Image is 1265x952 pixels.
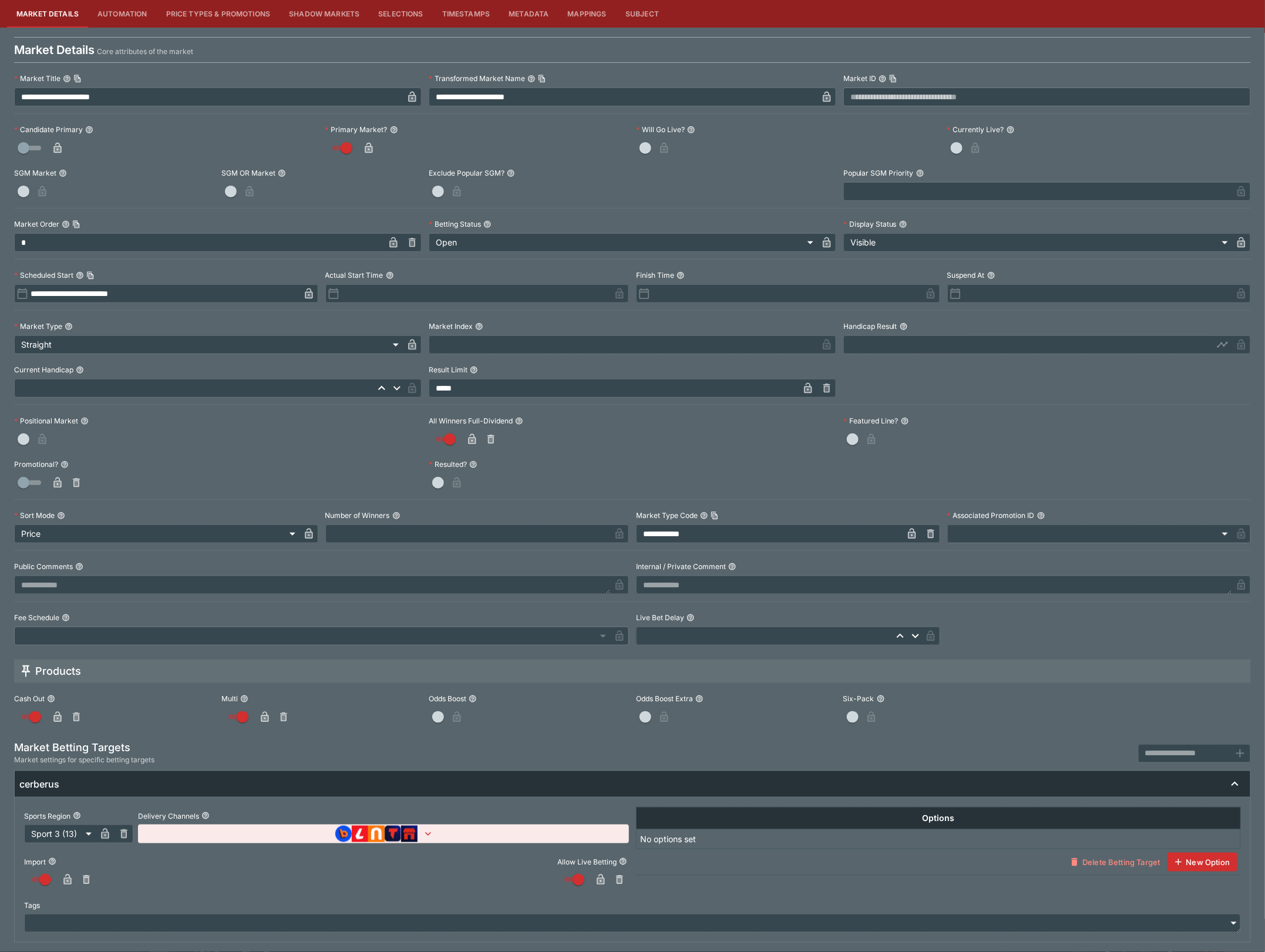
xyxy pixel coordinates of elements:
[1168,853,1237,872] button: New Option
[14,365,73,375] p: Current Handicap
[429,416,513,426] p: All Winners Full-Dividend
[221,694,238,704] p: Multi
[636,510,698,520] p: Market Type Code
[507,169,515,177] button: Exclude Popular SGM?
[14,694,45,704] p: Cash Out
[843,168,914,178] p: Popular SGM Priority
[76,366,84,374] button: Current Handicap
[879,75,887,83] button: Market IDCopy To Clipboard
[636,613,684,623] p: Live Bet Delay
[636,270,674,280] p: Finish Time
[637,808,1241,829] th: Options
[429,73,525,83] p: Transformed Market Name
[72,220,80,228] button: Copy To Clipboard
[325,125,388,134] p: Primary Market?
[14,270,73,280] p: Scheduled Start
[877,695,885,703] button: Six-Pack
[392,512,401,520] button: Number of Winners
[429,219,481,229] p: Betting Status
[14,321,62,331] p: Market Type
[48,857,56,866] button: Import
[527,75,536,83] button: Transformed Market NameCopy To Clipboard
[557,857,617,867] p: Allow Live Betting
[14,561,73,571] p: Public Comments
[390,126,398,134] button: Primary Market?
[14,219,59,229] p: Market Order
[24,857,46,867] p: Import
[14,416,78,426] p: Positional Market
[62,220,70,228] button: Market OrderCopy To Clipboard
[843,219,897,229] p: Display Status
[711,512,719,520] button: Copy To Clipboard
[636,561,726,571] p: Internal / Private Comment
[901,417,909,425] button: Featured Line?
[138,811,199,821] p: Delivery Channels
[947,270,985,280] p: Suspend At
[1037,512,1045,520] button: Associated Promotion ID
[843,233,1232,252] div: Visible
[728,563,736,571] button: Internal / Private Comment
[687,614,695,622] button: Live Bet Delay
[73,75,82,83] button: Copy To Clipboard
[469,460,477,469] button: Resulted?
[14,613,59,623] p: Fee Schedule
[1007,126,1015,134] button: Currently Live?
[57,512,65,520] button: Sort Mode
[278,169,286,177] button: SGM OR Market
[515,417,523,425] button: All Winners Full-Dividend
[73,812,81,820] button: Sports Region
[24,811,70,821] p: Sports Region
[385,826,401,842] img: brand
[469,695,477,703] button: Odds Boost
[14,73,60,83] p: Market Title
[843,416,899,426] p: Featured Line?
[637,829,1241,849] td: No options set
[14,125,83,134] p: Candidate Primary
[899,220,907,228] button: Display Status
[76,271,84,280] button: Scheduled StartCopy To Clipboard
[947,125,1004,134] p: Currently Live?
[60,460,69,469] button: Promotional?
[85,126,93,134] button: Candidate Primary
[97,46,193,58] p: Core attributes of the market
[221,168,275,178] p: SGM OR Market
[14,42,95,58] h4: Market Details
[19,778,59,790] h6: cerberus
[947,510,1035,520] p: Associated Promotion ID
[916,169,924,177] button: Popular SGM Priority
[429,365,467,375] p: Result Limit
[14,510,55,520] p: Sort Mode
[636,694,693,704] p: Odds Boost Extra
[700,512,708,520] button: Market Type CodeCopy To Clipboard
[352,826,368,842] img: brand
[483,220,492,228] button: Betting Status
[14,524,300,543] div: Price
[475,322,483,331] button: Market Index
[636,125,685,134] p: Will Go Live?
[14,168,56,178] p: SGM Market
[80,417,89,425] button: Positional Market
[429,459,467,469] p: Resulted?
[470,366,478,374] button: Result Limit
[429,233,817,252] div: Open
[987,271,995,280] button: Suspend At
[429,168,504,178] p: Exclude Popular SGM?
[695,695,704,703] button: Odds Boost Extra
[35,664,81,678] h5: Products
[368,826,385,842] img: brand
[59,169,67,177] button: SGM Market
[677,271,685,280] button: Finish Time
[75,563,83,571] button: Public Comments
[14,459,58,469] p: Promotional?
[401,826,418,842] img: brand
[889,75,897,83] button: Copy To Clipboard
[335,826,352,842] img: brand
[24,900,40,910] p: Tags
[843,73,876,83] p: Market ID
[386,271,394,280] button: Actual Start Time
[429,694,466,704] p: Odds Boost
[47,695,55,703] button: Cash Out
[843,694,874,704] p: Six-Pack
[325,510,390,520] p: Number of Winners
[86,271,95,280] button: Copy To Clipboard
